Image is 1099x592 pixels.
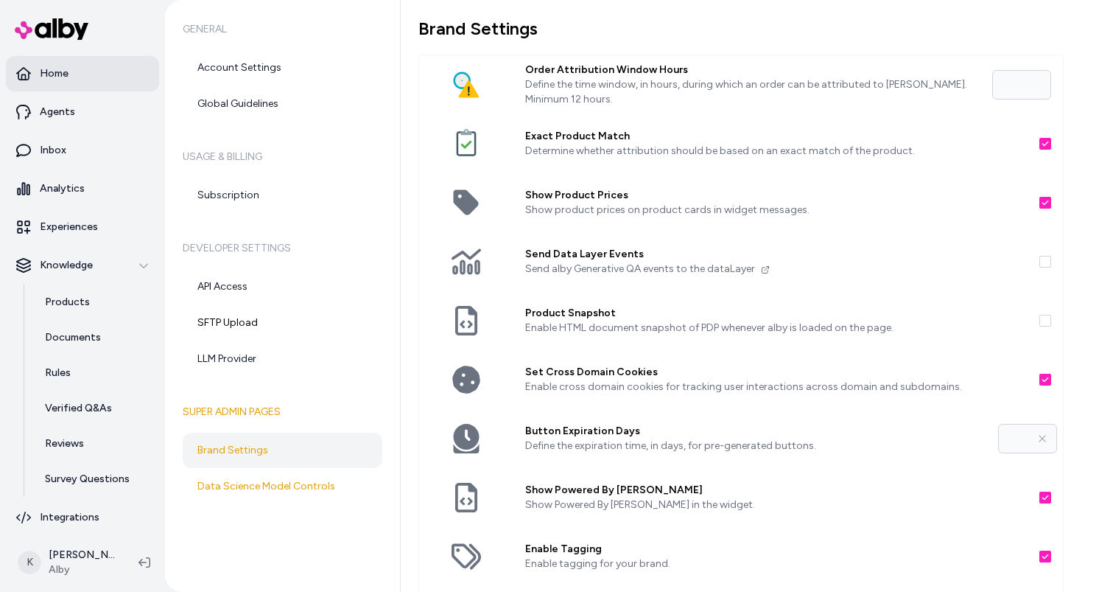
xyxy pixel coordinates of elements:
a: Subscription [183,178,382,213]
p: Send alby Generative QA events to the dataLayer [525,262,1028,276]
p: Rules [45,366,71,380]
h6: Usage & Billing [183,136,382,178]
h6: Super Admin Pages [183,391,382,433]
p: Knowledge [40,258,93,273]
button: Knowledge [6,248,159,283]
button: K[PERSON_NAME]Alby [9,539,127,586]
a: Brand Settings [183,433,382,468]
a: Reviews [30,426,159,462]
label: Show Product Prices [525,188,1028,203]
a: Data Science Model Controls [183,469,382,504]
a: Rules [30,355,159,391]
p: [PERSON_NAME] [49,548,115,563]
a: Verified Q&As [30,391,159,426]
h6: General [183,9,382,50]
p: Inbox [40,143,66,158]
label: Enable Tagging [525,542,1028,557]
span: Alby [49,563,115,577]
p: Enable HTML document snapshot of PDP whenever alby is loaded on the page. [525,321,1028,335]
label: Product Snapshot [525,306,1028,321]
a: Products [30,285,159,320]
p: Products [45,295,90,310]
p: Define the time window, in hours, during which an order can be attributed to [PERSON_NAME]. Minim... [525,77,980,107]
p: Reviews [45,436,84,451]
label: Button Expiration Days [525,424,986,439]
p: Define the expiration time, in days, for pre-generated buttons. [525,439,986,453]
p: Enable cross domain cookies for tracking user interactions across domain and subdomains. [525,380,1028,394]
p: Home [40,66,69,81]
label: Send Data Layer Events [525,247,1028,262]
h1: Brand Settings [418,18,1064,40]
p: Agents [40,105,75,119]
a: SFTP Upload [183,305,382,341]
a: Survey Questions [30,462,159,497]
a: Inbox [6,133,159,168]
h6: Developer Settings [183,228,382,269]
label: Exact Product Match [525,129,1028,144]
a: Home [6,56,159,91]
p: Show Powered By [PERSON_NAME] in the widget. [525,498,1028,512]
p: Show product prices on product cards in widget messages. [525,203,1028,217]
a: Global Guidelines [183,86,382,122]
a: API Access [183,269,382,304]
a: Account Settings [183,50,382,86]
p: Determine whether attribution should be based on an exact match of the product. [525,144,1028,159]
a: Experiences [6,209,159,245]
p: Enable tagging for your brand. [525,557,1028,571]
p: Documents [45,330,101,345]
img: alby Logo [15,18,88,40]
a: Integrations [6,500,159,535]
a: Analytics [6,171,159,206]
p: Analytics [40,181,85,196]
label: Show Powered By [PERSON_NAME] [525,483,1028,498]
p: Experiences [40,220,98,234]
a: LLM Provider [183,341,382,377]
a: Agents [6,94,159,130]
span: K [18,551,41,574]
p: Survey Questions [45,472,130,487]
p: Verified Q&As [45,401,112,416]
label: Order Attribution Window Hours [525,63,980,77]
p: Integrations [40,510,99,525]
label: Set Cross Domain Cookies [525,365,1028,380]
a: Documents [30,320,159,355]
